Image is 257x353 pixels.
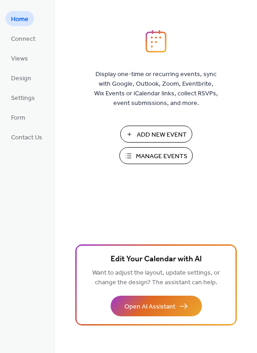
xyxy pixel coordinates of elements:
span: Add New Event [137,130,187,140]
span: Connect [11,34,35,44]
a: Connect [6,31,41,46]
span: Settings [11,94,35,103]
button: Manage Events [119,147,193,164]
span: Edit Your Calendar with AI [111,253,202,266]
a: Home [6,11,34,26]
span: Design [11,74,31,83]
span: Contact Us [11,133,42,143]
img: logo_icon.svg [145,30,167,53]
button: Open AI Assistant [111,296,202,316]
span: Manage Events [136,152,187,161]
button: Add New Event [120,126,192,143]
a: Design [6,70,37,85]
span: Open AI Assistant [124,302,175,312]
a: Views [6,50,34,66]
a: Contact Us [6,129,48,144]
span: Display one-time or recurring events, sync with Google, Outlook, Zoom, Eventbrite, Wix Events or ... [94,70,218,108]
span: Home [11,15,28,24]
span: Want to adjust the layout, update settings, or change the design? The assistant can help. [92,267,220,289]
a: Settings [6,90,40,105]
span: Form [11,113,25,123]
span: Views [11,54,28,64]
a: Form [6,110,31,125]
